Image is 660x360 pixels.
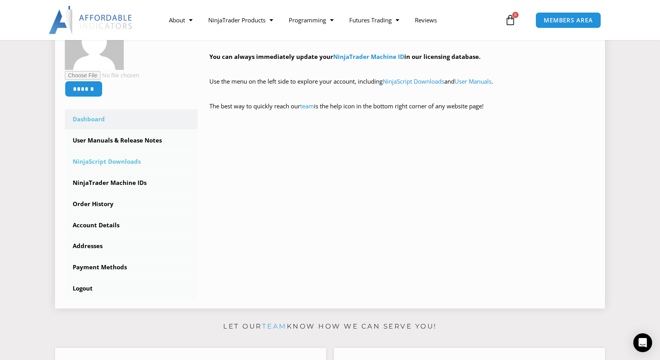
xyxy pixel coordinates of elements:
[65,130,198,151] a: User Manuals & Release Notes
[200,11,281,29] a: NinjaTrader Products
[65,194,198,214] a: Order History
[65,11,124,70] img: 646031f3f75aea8e8b5862be2870f0be4585d8dfe2e43a1afd0e5ee4c2503b9f
[300,102,314,110] a: team
[544,17,593,23] span: MEMBERS AREA
[209,101,596,123] p: The best way to quickly reach our is the help icon in the bottom right corner of any website page!
[209,14,596,123] div: Hey ! Welcome to the Members Area. Thank you for being a valuable customer!
[65,173,198,193] a: NinjaTrader Machine IDs
[65,152,198,172] a: NinjaScript Downloads
[281,11,341,29] a: Programming
[55,320,605,333] p: Let our know how we can serve you!
[161,11,503,29] nav: Menu
[65,236,198,256] a: Addresses
[161,11,200,29] a: About
[209,76,596,98] p: Use the menu on the left side to explore your account, including and .
[512,12,519,18] span: 0
[383,77,444,85] a: NinjaScript Downloads
[209,53,480,60] strong: You can always immediately update your in our licensing database.
[633,333,652,352] div: Open Intercom Messenger
[333,53,404,60] a: NinjaTrader Machine ID
[535,12,601,28] a: MEMBERS AREA
[493,9,528,31] a: 0
[65,109,198,299] nav: Account pages
[65,215,198,236] a: Account Details
[341,11,407,29] a: Futures Trading
[65,109,198,130] a: Dashboard
[49,6,133,34] img: LogoAI | Affordable Indicators – NinjaTrader
[407,11,445,29] a: Reviews
[65,278,198,299] a: Logout
[455,77,491,85] a: User Manuals
[65,257,198,278] a: Payment Methods
[262,322,287,330] a: team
